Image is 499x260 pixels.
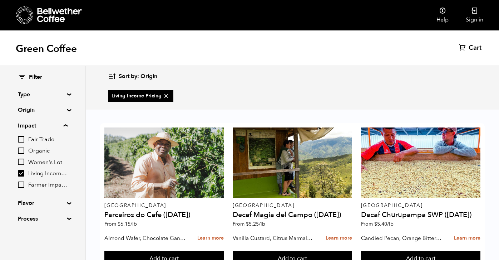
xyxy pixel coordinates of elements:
[361,233,442,244] p: Candied Pecan, Orange Bitters, Molasses
[459,44,483,52] a: Cart
[233,203,352,208] p: [GEOGRAPHIC_DATA]
[18,215,67,223] summary: Process
[197,231,224,246] a: Learn more
[326,231,352,246] a: Learn more
[104,233,186,244] p: Almond Wafer, Chocolate Ganache, Bing Cherry
[18,159,24,165] input: Women's Lot
[104,203,224,208] p: [GEOGRAPHIC_DATA]
[18,90,67,99] summary: Type
[29,73,42,81] span: Filter
[28,136,68,144] span: Fair Trade
[28,181,68,189] span: Farmer Impact Fund
[246,221,249,227] span: $
[28,159,68,167] span: Women's Lot
[246,221,265,227] bdi: 5.25
[18,121,68,130] summary: Impact
[18,136,24,143] input: Fair Trade
[18,148,24,154] input: Organic
[104,211,224,218] h4: Parceiros do Cafe ([DATE])
[28,170,68,178] span: Living Income Pricing
[18,106,67,114] summary: Origin
[16,42,77,55] h1: Green Coffee
[233,211,352,218] h4: Decaf Magia del Campo ([DATE])
[361,221,394,227] span: From
[118,221,137,227] bdi: 6.15
[387,221,394,227] span: /lb
[233,233,314,244] p: Vanilla Custard, Citrus Marmalade, Caramel
[108,68,157,85] button: Sort by: Origin
[469,44,481,52] span: Cart
[374,221,394,227] bdi: 5.40
[28,147,68,155] span: Organic
[233,221,265,227] span: From
[361,203,480,208] p: [GEOGRAPHIC_DATA]
[119,73,157,81] span: Sort by: Origin
[18,199,67,207] summary: Flavor
[18,170,24,177] input: Living Income Pricing
[374,221,377,227] span: $
[259,221,265,227] span: /lb
[118,221,120,227] span: $
[454,231,480,246] a: Learn more
[112,92,170,100] span: Living Income Pricing
[361,211,480,218] h4: Decaf Churupampa SWP ([DATE])
[18,182,24,188] input: Farmer Impact Fund
[104,221,137,227] span: From
[130,221,137,227] span: /lb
